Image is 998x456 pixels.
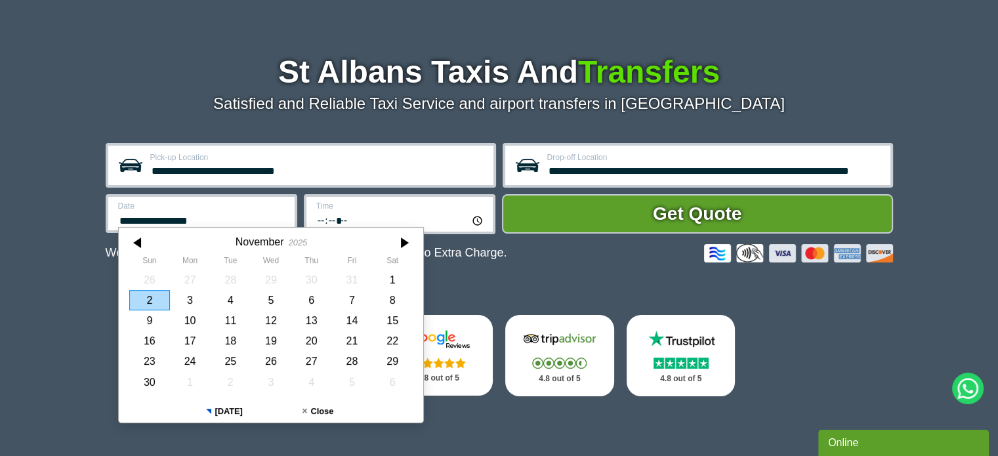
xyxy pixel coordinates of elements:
div: 29 November 2025 [372,351,413,371]
img: Trustpilot [642,329,720,349]
div: 06 November 2025 [291,290,331,310]
span: Transfers [578,54,720,89]
a: Google Stars 4.8 out of 5 [384,315,493,396]
div: 04 November 2025 [210,290,251,310]
div: 04 December 2025 [291,372,331,392]
div: 18 November 2025 [210,331,251,351]
div: 07 November 2025 [331,290,372,310]
div: 27 November 2025 [291,351,331,371]
div: 26 October 2025 [129,270,170,290]
div: 03 November 2025 [169,290,210,310]
div: 02 December 2025 [210,372,251,392]
div: 2025 [288,238,306,247]
div: 30 October 2025 [291,270,331,290]
div: 26 November 2025 [251,351,291,371]
div: 02 November 2025 [129,290,170,310]
p: 4.8 out of 5 [398,370,478,386]
div: 09 November 2025 [129,310,170,331]
img: Stars [532,358,587,369]
div: 22 November 2025 [372,331,413,351]
iframe: chat widget [818,427,991,456]
button: Close [271,400,365,423]
a: Tripadvisor Stars 4.8 out of 5 [505,315,614,396]
th: Wednesday [251,256,291,269]
div: 16 November 2025 [129,331,170,351]
div: 17 November 2025 [169,331,210,351]
div: 01 November 2025 [372,270,413,290]
th: Saturday [372,256,413,269]
div: 24 November 2025 [169,351,210,371]
div: 06 December 2025 [372,372,413,392]
label: Time [316,202,485,210]
div: 12 November 2025 [251,310,291,331]
th: Sunday [129,256,170,269]
button: [DATE] [177,400,271,423]
div: 08 November 2025 [372,290,413,310]
div: 25 November 2025 [210,351,251,371]
img: Stars [411,358,466,368]
p: 4.8 out of 5 [641,371,721,387]
div: 23 November 2025 [129,351,170,371]
label: Pick-up Location [150,154,486,161]
p: We Now Accept Card & Contactless Payment In [106,246,507,260]
div: 30 November 2025 [129,372,170,392]
div: 14 November 2025 [331,310,372,331]
th: Thursday [291,256,331,269]
div: 27 October 2025 [169,270,210,290]
th: Tuesday [210,256,251,269]
img: Credit And Debit Cards [704,244,893,262]
label: Drop-off Location [547,154,883,161]
div: 11 November 2025 [210,310,251,331]
span: The Car at No Extra Charge. [356,246,507,259]
div: 10 November 2025 [169,310,210,331]
div: 01 December 2025 [169,372,210,392]
div: November [235,236,283,248]
div: 13 November 2025 [291,310,331,331]
div: 29 October 2025 [251,270,291,290]
div: 21 November 2025 [331,331,372,351]
div: 31 October 2025 [331,270,372,290]
div: 20 November 2025 [291,331,331,351]
h1: St Albans Taxis And [106,56,893,88]
p: Satisfied and Reliable Taxi Service and airport transfers in [GEOGRAPHIC_DATA] [106,94,893,113]
div: 05 November 2025 [251,290,291,310]
th: Monday [169,256,210,269]
img: Stars [654,358,709,369]
img: Google [399,329,478,349]
button: Get Quote [502,194,893,234]
a: Trustpilot Stars 4.8 out of 5 [627,315,736,396]
div: 15 November 2025 [372,310,413,331]
div: 05 December 2025 [331,372,372,392]
div: 03 December 2025 [251,372,291,392]
th: Friday [331,256,372,269]
div: 19 November 2025 [251,331,291,351]
p: 4.8 out of 5 [520,371,600,387]
div: 28 November 2025 [331,351,372,371]
label: Date [118,202,287,210]
img: Tripadvisor [520,329,599,349]
div: 28 October 2025 [210,270,251,290]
